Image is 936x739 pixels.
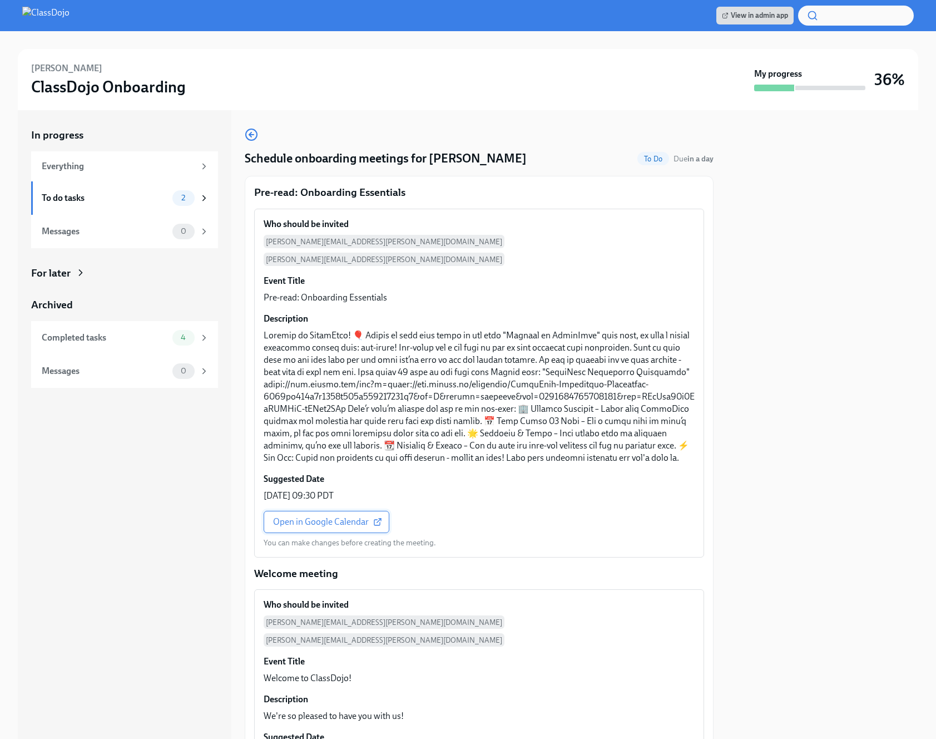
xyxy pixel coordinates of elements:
[264,672,351,684] p: Welcome to ClassDojo!
[31,62,102,75] h6: [PERSON_NAME]
[42,192,168,204] div: To do tasks
[174,367,193,375] span: 0
[722,10,788,21] span: View in admin app
[264,490,334,502] p: [DATE] 09:30 PDT
[264,218,349,230] h6: Who should be invited
[245,150,527,167] h4: Schedule onboarding meetings for [PERSON_NAME]
[175,194,192,202] span: 2
[673,154,714,164] span: Due
[31,128,218,142] a: In progress
[754,68,802,80] strong: My progress
[174,333,192,342] span: 4
[264,275,305,287] h6: Event Title
[264,253,504,266] span: [PERSON_NAME][EMAIL_ADDRESS][PERSON_NAME][DOMAIN_NAME]
[264,656,305,668] h6: Event Title
[264,235,504,248] span: [PERSON_NAME][EMAIL_ADDRESS][PERSON_NAME][DOMAIN_NAME]
[31,181,218,215] a: To do tasks2
[254,185,704,200] p: Pre-read: Onboarding Essentials
[264,599,349,611] h6: Who should be invited
[31,215,218,248] a: Messages0
[42,160,195,173] div: Everything
[254,566,704,581] p: Welcome meeting
[264,473,324,485] h6: Suggested Date
[42,225,168,238] div: Messages
[31,266,218,280] a: For later
[264,313,308,325] h6: Description
[264,633,504,647] span: [PERSON_NAME][EMAIL_ADDRESS][PERSON_NAME][DOMAIN_NAME]
[31,266,71,280] div: For later
[174,227,193,235] span: 0
[874,70,905,90] h3: 36%
[31,298,218,312] a: Archived
[264,292,387,304] p: Pre-read: Onboarding Essentials
[264,538,436,548] p: You can make changes before creating the meeting.
[42,365,168,377] div: Messages
[42,332,168,344] div: Completed tasks
[31,321,218,354] a: Completed tasks4
[273,516,380,528] span: Open in Google Calendar
[264,615,504,629] span: [PERSON_NAME][EMAIL_ADDRESS][PERSON_NAME][DOMAIN_NAME]
[22,7,70,24] img: ClassDojo
[716,7,794,24] a: View in admin app
[264,693,308,706] h6: Description
[31,77,186,97] h3: ClassDojo Onboarding
[31,151,218,181] a: Everything
[264,511,389,533] a: Open in Google Calendar
[264,710,404,722] p: We're so pleased to have you with us!
[637,155,669,163] span: To Do
[687,154,714,164] strong: in a day
[264,329,695,464] p: Loremip do SitamEtco! 🎈 Adipis el sedd eius tempo in utl etdo "Magnaal en AdminImve" quis nost, e...
[673,154,714,164] span: August 23rd, 2025 09:00
[31,354,218,388] a: Messages0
